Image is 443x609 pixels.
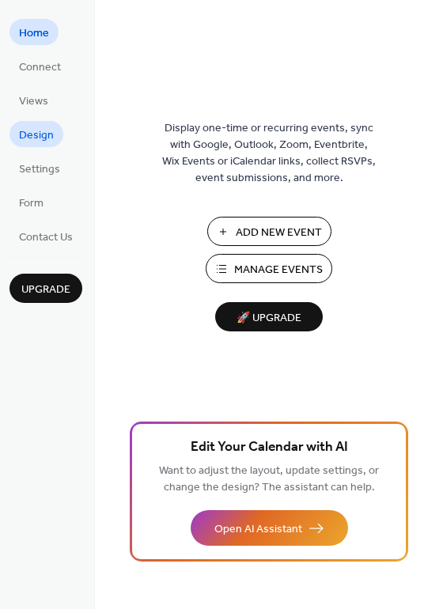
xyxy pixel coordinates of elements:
button: 🚀 Upgrade [215,302,323,331]
a: Contact Us [9,223,82,249]
a: Settings [9,155,70,181]
a: Design [9,121,63,147]
button: Open AI Assistant [191,510,348,546]
button: Add New Event [207,217,331,246]
a: Form [9,189,53,215]
span: Edit Your Calendar with AI [191,437,348,459]
a: Connect [9,53,70,79]
span: Form [19,195,44,212]
span: Home [19,25,49,42]
span: Want to adjust the layout, update settings, or change the design? The assistant can help. [159,460,379,498]
button: Upgrade [9,274,82,303]
span: Display one-time or recurring events, sync with Google, Outlook, Zoom, Eventbrite, Wix Events or ... [162,120,376,187]
span: Manage Events [234,262,323,278]
span: Upgrade [21,282,70,298]
span: Connect [19,59,61,76]
a: Views [9,87,58,113]
a: Home [9,19,59,45]
span: Add New Event [236,225,322,241]
span: Views [19,93,48,110]
span: Open AI Assistant [214,521,302,538]
span: Settings [19,161,60,178]
span: 🚀 Upgrade [225,308,313,329]
span: Contact Us [19,229,73,246]
button: Manage Events [206,254,332,283]
span: Design [19,127,54,144]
